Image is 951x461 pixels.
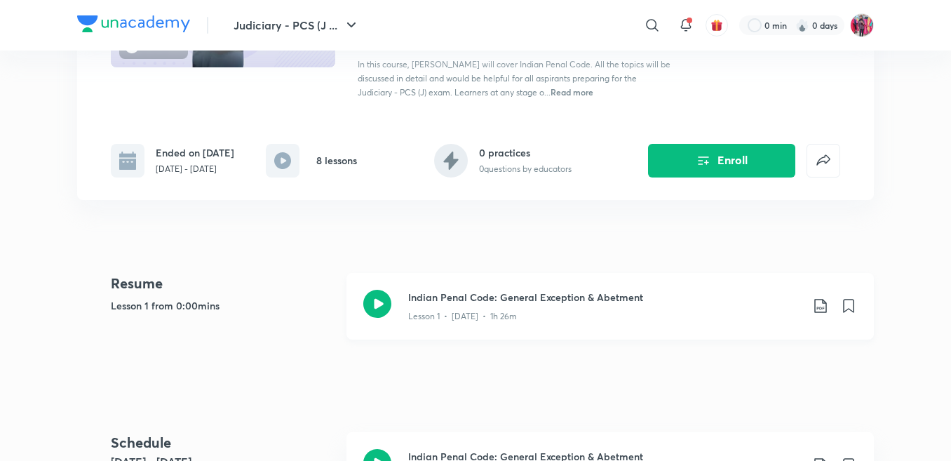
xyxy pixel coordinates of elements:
[77,15,190,36] a: Company Logo
[795,18,809,32] img: streak
[479,145,572,160] h6: 0 practices
[479,163,572,175] p: 0 questions by educators
[408,310,517,323] p: Lesson 1 • [DATE] • 1h 26m
[111,432,335,453] h4: Schedule
[111,298,335,313] h5: Lesson 1 from 0:00mins
[316,153,357,168] h6: 8 lessons
[77,15,190,32] img: Company Logo
[551,86,593,98] span: Read more
[156,145,234,160] h6: Ended on [DATE]
[408,290,801,305] h3: Indian Penal Code: General Exception & Abetment
[710,19,723,32] img: avatar
[111,273,335,294] h4: Resume
[706,14,728,36] button: avatar
[648,144,795,178] button: Enroll
[358,59,670,98] span: In this course, [PERSON_NAME] will cover Indian Penal Code. All the topics will be discussed in d...
[346,273,874,356] a: Indian Penal Code: General Exception & AbetmentLesson 1 • [DATE] • 1h 26m
[850,13,874,37] img: Archita Mittal
[156,163,234,175] p: [DATE] - [DATE]
[807,144,840,178] button: false
[225,11,368,39] button: Judiciary - PCS (J ...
